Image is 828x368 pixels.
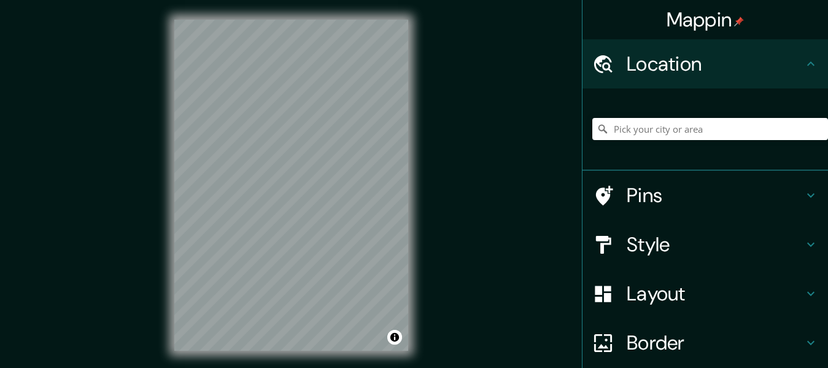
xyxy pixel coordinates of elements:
[667,7,745,32] h4: Mappin
[582,220,828,269] div: Style
[582,171,828,220] div: Pins
[582,39,828,88] div: Location
[627,331,803,355] h4: Border
[387,330,402,345] button: Toggle attribution
[582,318,828,367] div: Border
[174,20,408,351] canvas: Map
[627,232,803,257] h4: Style
[627,52,803,76] h4: Location
[627,281,803,306] h4: Layout
[592,118,828,140] input: Pick your city or area
[734,17,744,26] img: pin-icon.png
[582,269,828,318] div: Layout
[627,183,803,208] h4: Pins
